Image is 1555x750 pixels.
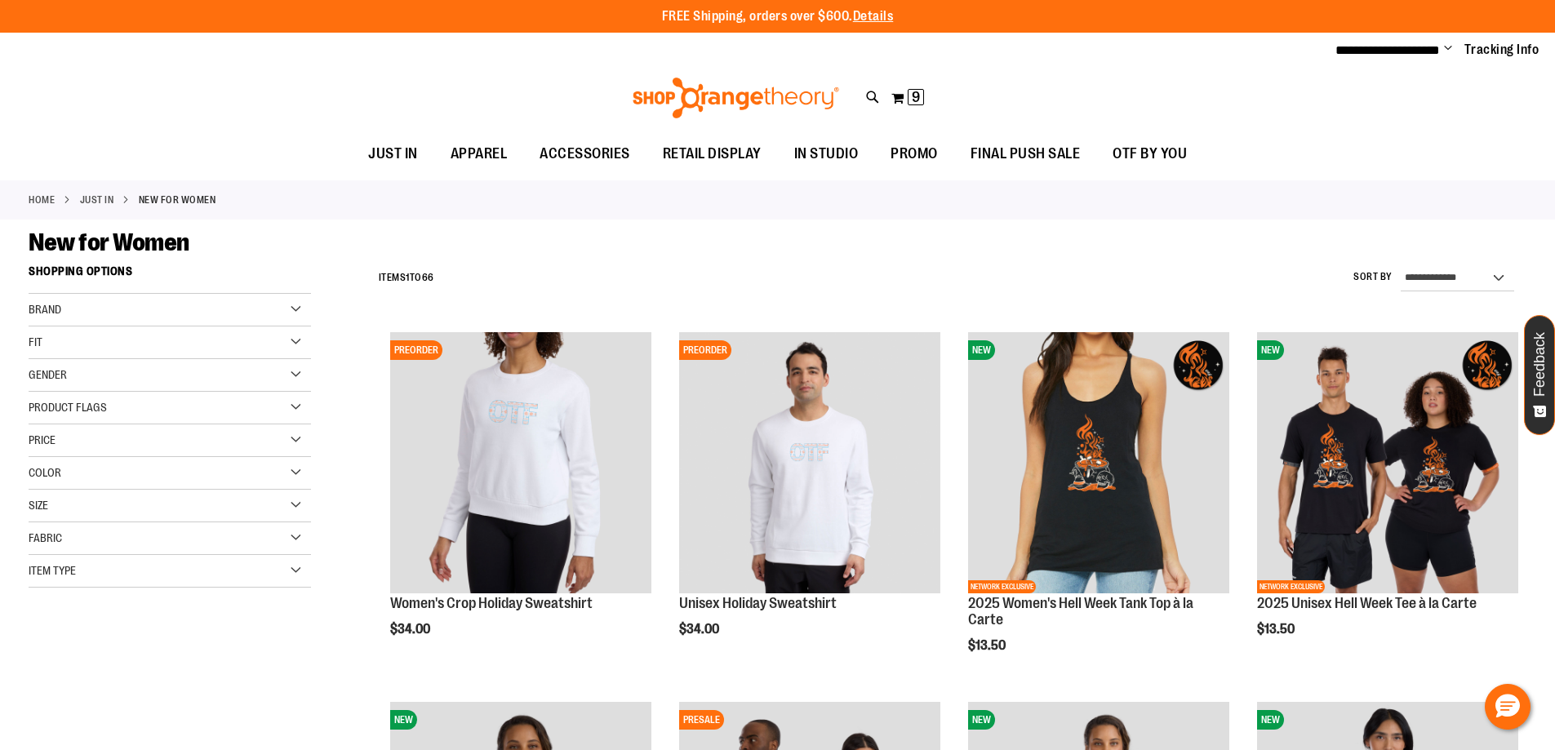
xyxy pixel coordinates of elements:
[778,135,875,173] a: IN STUDIO
[1444,42,1452,58] button: Account menu
[874,135,954,173] a: PROMO
[679,332,940,596] a: Unisex Holiday SweatshirtPREORDER
[390,340,442,360] span: PREORDER
[29,499,48,512] span: Size
[1257,332,1518,593] img: 2025 Unisex Hell Week Tee à la Carte
[29,193,55,207] a: Home
[368,135,418,172] span: JUST IN
[29,257,311,294] strong: Shopping Options
[646,135,778,173] a: RETAIL DISPLAY
[630,78,842,118] img: Shop Orangetheory
[794,135,859,172] span: IN STUDIO
[968,340,995,360] span: NEW
[382,324,660,678] div: product
[1096,135,1203,173] a: OTF BY YOU
[1464,41,1539,59] a: Tracking Info
[29,433,56,446] span: Price
[662,7,894,26] p: FREE Shipping, orders over $600.
[679,710,724,730] span: PRESALE
[1353,270,1393,284] label: Sort By
[1257,580,1325,593] span: NETWORK EXCLUSIVE
[679,340,731,360] span: PREORDER
[1532,332,1548,397] span: Feedback
[390,710,417,730] span: NEW
[1524,315,1555,435] button: Feedback - Show survey
[390,622,433,637] span: $34.00
[1113,135,1187,172] span: OTF BY YOU
[29,229,189,256] span: New for Women
[29,466,61,479] span: Color
[29,335,42,348] span: Fit
[968,332,1229,593] img: 2025 Women's Hell Week Tank Top à la Carte
[1257,710,1284,730] span: NEW
[29,531,62,544] span: Fabric
[968,332,1229,596] a: 2025 Women's Hell Week Tank Top à la CarteNEWNETWORK EXCLUSIVE
[1257,340,1284,360] span: NEW
[971,135,1081,172] span: FINAL PUSH SALE
[29,303,61,316] span: Brand
[406,272,410,283] span: 1
[523,135,646,173] a: ACCESSORIES
[540,135,630,172] span: ACCESSORIES
[1485,684,1531,730] button: Hello, have a question? Let’s chat.
[679,622,722,637] span: $34.00
[968,580,1036,593] span: NETWORK EXCLUSIVE
[968,638,1008,653] span: $13.50
[434,135,524,173] a: APPAREL
[1257,622,1297,637] span: $13.50
[679,595,837,611] a: Unisex Holiday Sweatshirt
[1257,595,1477,611] a: 2025 Unisex Hell Week Tee à la Carte
[1249,324,1526,678] div: product
[29,368,67,381] span: Gender
[853,9,894,24] a: Details
[390,332,651,593] img: Women's Crop Holiday Sweatshirt
[663,135,762,172] span: RETAIL DISPLAY
[1257,332,1518,596] a: 2025 Unisex Hell Week Tee à la CarteNEWNETWORK EXCLUSIVE
[352,135,434,172] a: JUST IN
[891,135,938,172] span: PROMO
[671,324,949,678] div: product
[968,710,995,730] span: NEW
[390,332,651,596] a: Women's Crop Holiday SweatshirtPREORDER
[954,135,1097,173] a: FINAL PUSH SALE
[968,595,1193,628] a: 2025 Women's Hell Week Tank Top à la Carte
[679,332,940,593] img: Unisex Holiday Sweatshirt
[379,265,434,291] h2: Items to
[960,324,1237,694] div: product
[80,193,114,207] a: JUST IN
[422,272,434,283] span: 66
[390,595,593,611] a: Women's Crop Holiday Sweatshirt
[451,135,508,172] span: APPAREL
[29,401,107,414] span: Product Flags
[912,89,920,105] span: 9
[29,564,76,577] span: Item Type
[139,193,216,207] strong: New for Women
